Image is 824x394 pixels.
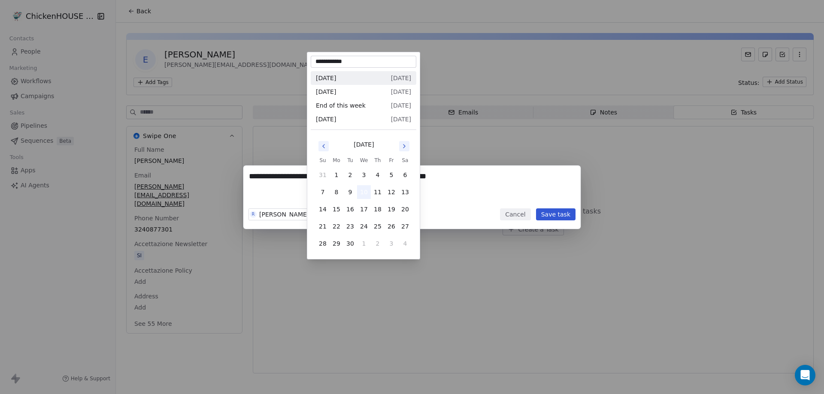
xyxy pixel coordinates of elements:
button: 2 [371,237,385,250]
th: Monday [330,156,343,165]
button: Go to previous month [318,140,330,152]
button: 2 [343,168,357,182]
button: 4 [371,168,385,182]
button: 7 [316,185,330,199]
span: [DATE] [391,87,411,96]
button: 13 [398,185,412,199]
button: 1 [330,168,343,182]
button: 22 [330,220,343,233]
button: 15 [330,202,343,216]
span: [DATE] [316,87,336,96]
button: 27 [398,220,412,233]
button: 30 [343,237,357,250]
th: Wednesday [357,156,371,165]
button: 8 [330,185,343,199]
button: 24 [357,220,371,233]
button: Go to next month [398,140,410,152]
button: 3 [385,237,398,250]
button: 3 [357,168,371,182]
th: Saturday [398,156,412,165]
button: 19 [385,202,398,216]
button: 10 [357,185,371,199]
button: 17 [357,202,371,216]
button: 18 [371,202,385,216]
th: Friday [385,156,398,165]
button: 12 [385,185,398,199]
button: 11 [371,185,385,199]
button: 21 [316,220,330,233]
button: 16 [343,202,357,216]
button: 26 [385,220,398,233]
th: Tuesday [343,156,357,165]
span: [DATE] [316,74,336,82]
button: 20 [398,202,412,216]
button: 28 [316,237,330,250]
button: 14 [316,202,330,216]
button: 31 [316,168,330,182]
span: [DATE] [316,115,336,123]
span: End of this week [316,101,366,110]
div: [DATE] [354,140,374,149]
button: 25 [371,220,385,233]
span: [DATE] [391,101,411,110]
span: [DATE] [391,115,411,123]
button: 9 [343,185,357,199]
span: [DATE] [391,74,411,82]
th: Sunday [316,156,330,165]
button: 29 [330,237,343,250]
th: Thursday [371,156,385,165]
button: 6 [398,168,412,182]
button: 5 [385,168,398,182]
button: 4 [398,237,412,250]
button: 23 [343,220,357,233]
button: 1 [357,237,371,250]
